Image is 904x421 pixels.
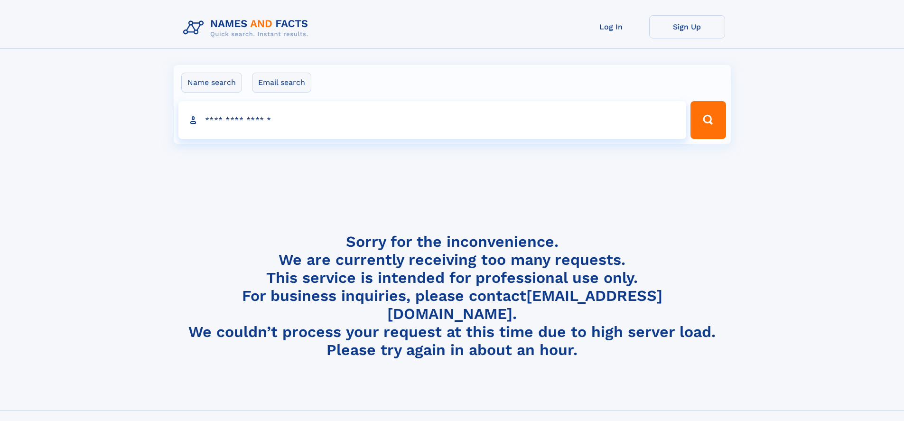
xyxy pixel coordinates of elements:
[179,15,316,41] img: Logo Names and Facts
[252,73,311,93] label: Email search
[181,73,242,93] label: Name search
[387,287,662,323] a: [EMAIL_ADDRESS][DOMAIN_NAME]
[690,101,726,139] button: Search Button
[179,233,725,359] h4: Sorry for the inconvenience. We are currently receiving too many requests. This service is intend...
[573,15,649,38] a: Log In
[178,101,687,139] input: search input
[649,15,725,38] a: Sign Up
